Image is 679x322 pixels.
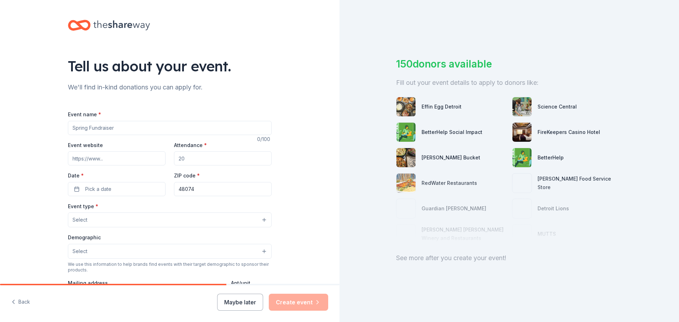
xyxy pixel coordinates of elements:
img: photo for Effin Egg Detroit [396,97,416,116]
img: photo for BetterHelp [512,148,532,167]
div: See more after you create your event! [396,252,622,264]
div: [PERSON_NAME] Bucket [422,153,480,162]
label: Event website [68,142,103,149]
div: BetterHelp [538,153,564,162]
label: Date [68,172,166,179]
div: 0 /100 [257,135,272,144]
div: Fill out your event details to apply to donors like: [396,77,622,88]
div: BetterHelp Social Impact [422,128,482,136]
label: Demographic [68,234,101,241]
img: photo for Rusty Bucket [396,148,416,167]
div: Science Central [538,103,577,111]
button: Maybe later [217,294,263,311]
label: Mailing address [68,280,108,287]
button: Pick a date [68,182,166,196]
img: photo for Science Central [512,97,532,116]
input: 20 [174,151,272,165]
label: Event name [68,111,101,118]
div: 150 donors available [396,57,622,71]
div: We'll find in-kind donations you can apply for. [68,82,272,93]
div: Tell us about your event. [68,56,272,76]
label: ZIP code [174,172,200,179]
div: FireKeepers Casino Hotel [538,128,600,136]
input: https://www... [68,151,166,165]
input: 12345 (U.S. only) [174,182,272,196]
button: Back [11,295,30,310]
span: Pick a date [85,185,111,193]
input: Spring Fundraiser [68,121,272,135]
img: photo for BetterHelp Social Impact [396,123,416,142]
div: Effin Egg Detroit [422,103,462,111]
span: Select [72,247,87,256]
button: Select [68,244,272,259]
label: Attendance [174,142,207,149]
div: We use this information to help brands find events with their target demographic to sponsor their... [68,262,272,273]
label: Event type [68,203,98,210]
span: Select [72,216,87,224]
label: Apt/unit [231,280,250,287]
img: photo for FireKeepers Casino Hotel [512,123,532,142]
button: Select [68,212,272,227]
